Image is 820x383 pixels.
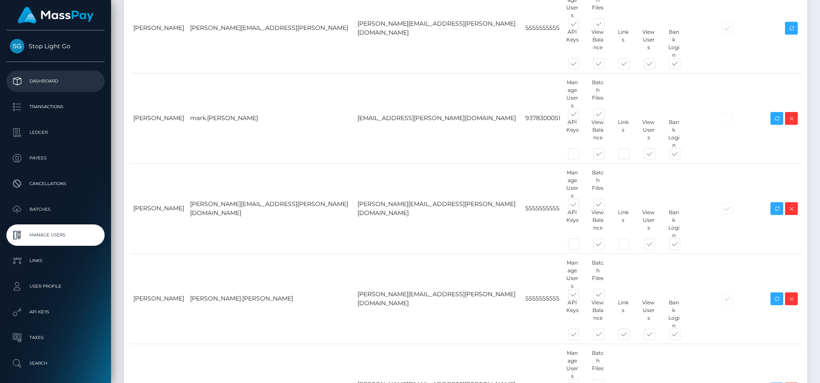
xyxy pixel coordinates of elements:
a: Links [6,250,105,271]
td: [EMAIL_ADDRESS][PERSON_NAME][DOMAIN_NAME] [354,73,522,163]
div: API Keys [560,28,585,59]
p: Cancellations [10,177,101,190]
td: [PERSON_NAME][EMAIL_ADDRESS][PERSON_NAME][DOMAIN_NAME] [187,163,354,253]
div: Links [610,299,635,330]
img: Stop Light Go [10,39,24,53]
a: Manage Users [6,224,105,246]
td: [PERSON_NAME] [130,73,187,163]
div: Manage Users [560,169,585,200]
p: Manage Users [10,229,101,242]
a: User Profile [6,276,105,297]
p: Dashboard [10,75,101,88]
div: Batch Files [585,259,610,290]
a: Taxes [6,327,105,348]
div: Links [610,209,635,239]
div: View Users [636,209,661,239]
p: Taxes [10,331,101,344]
div: Bank Login [661,209,686,239]
div: View Balance [585,209,610,239]
div: Batch Files [585,169,610,200]
a: API Keys [6,301,105,323]
p: Payees [10,152,101,165]
div: Bank Login [661,28,686,59]
td: [PERSON_NAME][EMAIL_ADDRESS][PERSON_NAME][DOMAIN_NAME] [354,253,522,344]
a: Dashboard [6,71,105,92]
a: Ledger [6,122,105,143]
div: API Keys [560,209,585,239]
a: Batches [6,199,105,220]
div: View Balance [585,118,610,149]
div: View Users [636,118,661,149]
div: Manage Users [560,349,585,380]
p: User Profile [10,280,101,293]
div: View Users [636,28,661,59]
td: [PERSON_NAME] [130,163,187,253]
div: Bank Login [661,299,686,330]
div: API Keys [560,299,585,330]
p: Batches [10,203,101,216]
p: Ledger [10,126,101,139]
a: Cancellations [6,173,105,194]
td: [PERSON_NAME] [130,253,187,344]
div: Batch Files [585,79,610,109]
a: Payees [6,147,105,169]
div: Manage Users [560,259,585,290]
div: Manage Users [560,79,585,109]
a: Transactions [6,96,105,118]
div: Batch Files [585,349,610,380]
span: Stop Light Go [6,42,105,50]
p: Transactions [10,100,101,113]
img: MassPay Logo [18,7,94,24]
p: Links [10,254,101,267]
div: Links [610,118,635,149]
p: API Keys [10,306,101,318]
td: 9378300051 [522,73,563,163]
td: [PERSON_NAME].[PERSON_NAME] [187,253,354,344]
div: View Balance [585,28,610,59]
td: mark.[PERSON_NAME] [187,73,354,163]
div: Links [610,28,635,59]
div: API Keys [560,118,585,149]
p: Search [10,357,101,370]
td: 5555555555 [522,163,563,253]
td: 5555555555 [522,253,563,344]
td: [PERSON_NAME][EMAIL_ADDRESS][PERSON_NAME][DOMAIN_NAME] [354,163,522,253]
a: Search [6,353,105,374]
div: View Balance [585,299,610,330]
div: View Users [636,299,661,330]
div: Bank Login [661,118,686,149]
